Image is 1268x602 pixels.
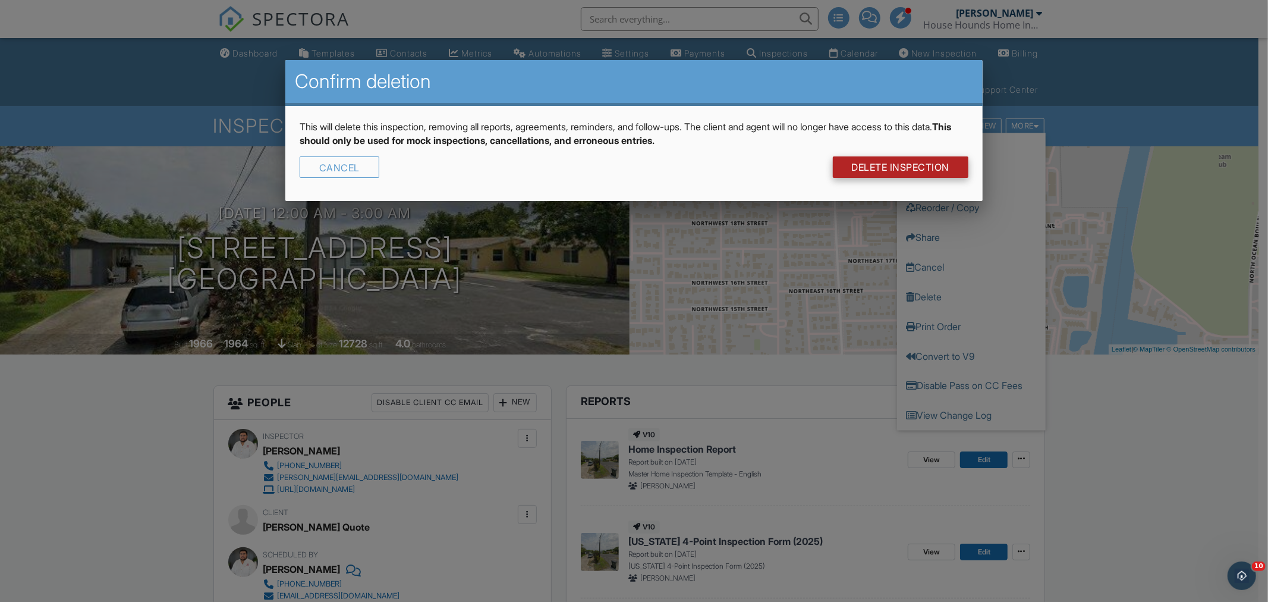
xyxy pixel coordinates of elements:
[300,156,379,178] div: Cancel
[300,121,951,146] strong: This should only be used for mock inspections, cancellations, and erroneous entries.
[295,70,973,93] h2: Confirm deletion
[1252,562,1266,571] span: 10
[833,156,969,178] a: DELETE Inspection
[300,120,968,147] p: This will delete this inspection, removing all reports, agreements, reminders, and follow-ups. Th...
[1228,562,1256,590] iframe: Intercom live chat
